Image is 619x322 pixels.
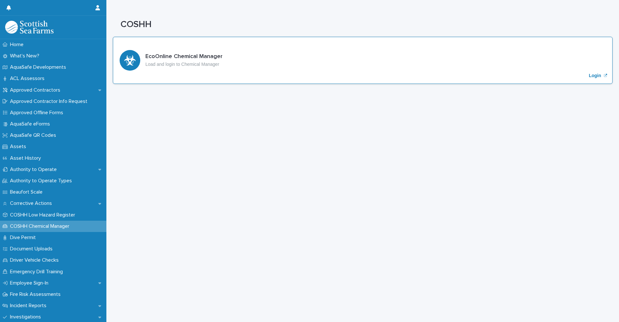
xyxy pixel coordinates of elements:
[7,87,65,93] p: Approved Contractors
[7,223,74,229] p: COSHH Chemical Manager
[7,166,62,173] p: Authority to Operate
[7,314,46,320] p: Investigations
[7,212,80,218] p: COSHH Low Hazard Register
[7,303,52,309] p: Incident Reports
[145,62,222,67] p: Load and login to Chemical Manager
[7,280,54,286] p: Employee Sign-In
[7,235,41,241] p: Dive Permit
[7,75,50,82] p: ACL Assessors
[7,155,46,161] p: Asset History
[5,21,54,34] img: bPIBxiqnSb2ggTQWdOVV
[7,144,31,150] p: Assets
[7,257,64,263] p: Driver Vehicle Checks
[7,132,61,138] p: AquaSafe QR Codes
[7,64,71,70] p: AquaSafe Developments
[7,110,68,116] p: Approved Offline Forms
[121,19,435,30] h1: COSHH
[7,42,29,48] p: Home
[7,291,66,297] p: Fire Risk Assessments
[7,178,77,184] p: Authority to Operate Types
[7,269,68,275] p: Emergency Drill Training
[7,200,57,206] p: Corrective Actions
[7,98,93,105] p: Approved Contractor Info Request
[7,121,55,127] p: AquaSafe eForms
[589,73,601,78] p: Login
[7,246,58,252] p: Document Uploads
[145,53,222,60] h3: EcoOnline Chemical Manager
[113,37,613,84] a: Login
[7,53,44,59] p: What's New?
[7,189,48,195] p: Beaufort Scale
